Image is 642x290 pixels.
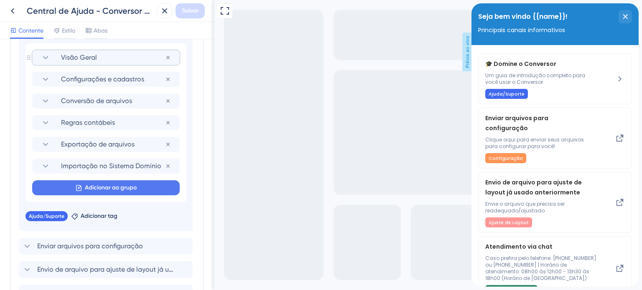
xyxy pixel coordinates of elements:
font: Envio de arquivo para ajuste de layout já usado anteriormente [14,175,110,193]
div: Enviar arquivos para configuração [14,110,125,160]
font: Estilo [62,27,75,34]
font: Enviar arquivos para configuração [14,111,77,129]
font: Ajuste de Layout [17,216,57,222]
font: Central de Ajuda [18,2,67,10]
font: Adicionar tag [81,212,117,219]
font: 🎓 [14,56,21,65]
div: Enviar arquivos para configuração [19,238,195,255]
span: Principais canais informativos [7,23,94,30]
font: Importação no Sistema Domínio [61,162,161,170]
font: Um guia de introdução completo para você usar o Conversor [14,68,114,82]
span: Seja bem vindo {{name}}! [7,7,96,20]
div: Importação no Sistema Domínio [32,159,180,174]
font: Ajuda/Suporte [17,87,53,94]
font: Ajuda/Suporte [29,213,64,219]
font: Salvar [182,7,199,14]
div: Configurações e cadastros [32,72,180,87]
font: Exportação de arquivos [61,140,135,148]
font: Contente [18,27,43,34]
font: 3 [72,4,75,9]
font: Domine o Conversor [22,56,85,65]
font: Prévia ao vivo [251,36,256,68]
font: Clique aqui para enviar seus arquivos para configurar para você! [14,133,112,146]
div: Visão Geral [32,50,180,65]
div: Exportação de arquivos [32,137,180,152]
div: Domine o Conversor [14,55,125,96]
div: Regras contábeis [32,115,180,130]
button: Adicionar ao grupo [32,180,180,195]
div: Envio de arquivo para ajuste de layout já usado anteriormente [14,174,125,224]
font: Visão Geral [61,53,97,61]
font: Conversão de arquivos [61,97,132,105]
font: Adicionar ao grupo [85,184,137,191]
button: Adicionar tag [71,211,117,221]
font: Configurações e cadastros [61,75,144,83]
font: Envie o arquivo que precisa ser readequado/ajustado [14,197,93,211]
font: Abas [94,27,107,34]
font: Configuração [17,151,51,158]
font: Atendimento via chat [14,239,81,247]
font: Regras contábeis [61,119,115,126]
div: Conversão de arquivos [32,93,180,108]
font: Enviar arquivos para configuração [37,242,143,250]
font: Caso prefira pelo telefone: [PHONE_NUMBER] ou [PHONE_NUMBER] | Horário de atendimento: 08h00 às 1... [14,251,125,278]
div: Envio de arquivo para ajuste de layout já usado anteriormente [19,261,195,278]
button: Salvar [176,3,205,18]
div: close resource center [147,7,160,20]
font: Central de Ajuda - Conversor - Prod [27,6,169,16]
font: Envio de arquivo para ajuste de layout já usado anteriormente [37,265,230,273]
